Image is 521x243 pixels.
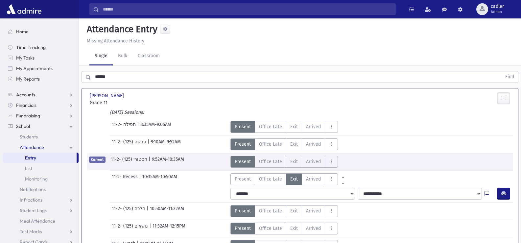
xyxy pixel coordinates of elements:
a: Financials [3,100,79,110]
span: Office Late [259,123,282,130]
a: My Appointments [3,63,79,74]
span: Present [235,225,251,232]
span: 11-2- נושאים (125) [112,223,149,234]
a: School [3,121,79,132]
span: 11-2- הלכה (125) [112,205,147,217]
div: AttTypes [230,156,338,168]
span: Arrived [306,158,321,165]
span: 9:10AM-9:52AM [151,138,181,150]
span: 9:52AM-10:35AM [152,156,184,168]
u: Missing Attendance History [87,38,144,44]
span: Exit [290,207,298,214]
span: List [25,165,32,171]
div: AttTypes [230,205,338,217]
span: Arrived [306,141,321,148]
span: Fundraising [16,113,40,119]
a: Bulk [113,47,132,65]
a: My Tasks [3,53,79,63]
span: Grade 11 [90,99,154,106]
a: Entry [3,153,77,163]
i: [DATE] Sessions: [110,109,144,115]
div: AttTypes [230,223,338,234]
span: 8:35AM-9:05AM [140,121,171,133]
span: Infractions [20,197,42,203]
span: Office Late [259,141,282,148]
span: | [149,223,153,234]
div: AttTypes [230,138,338,150]
span: Arrived [306,176,321,182]
span: | [147,205,150,217]
span: Admin [491,9,504,14]
a: Monitoring [3,174,79,184]
span: Test Marks [20,229,42,234]
a: Students [3,132,79,142]
div: AttTypes [230,173,348,185]
span: Present [235,176,251,182]
span: My Appointments [16,65,53,71]
span: Exit [290,141,298,148]
span: Exit [290,225,298,232]
span: Exit [290,123,298,130]
a: Fundraising [3,110,79,121]
span: Present [235,207,251,214]
img: AdmirePro [5,3,43,16]
a: Home [3,26,79,37]
a: Attendance [3,142,79,153]
span: Student Logs [20,207,47,213]
span: | [137,121,140,133]
span: Current [89,157,106,163]
span: Time Tracking [16,44,46,50]
a: All Later [338,179,348,184]
span: Attendance [20,144,44,150]
span: Meal Attendance [20,218,55,224]
a: Meal Attendance [3,216,79,226]
span: Office Late [259,158,282,165]
span: [PERSON_NAME] [90,92,125,99]
div: AttTypes [230,121,338,133]
a: List [3,163,79,174]
span: Present [235,141,251,148]
a: Classroom [132,47,165,65]
span: Present [235,123,251,130]
span: 11-2- תפילה [112,121,137,133]
span: Office Late [259,176,282,182]
span: Students [20,134,38,140]
span: cadler [491,4,504,9]
span: | [139,173,142,185]
a: Missing Attendance History [84,38,144,44]
span: 11:32AM-12:15PM [153,223,185,234]
span: School [16,123,30,129]
input: Search [99,3,395,15]
span: My Reports [16,76,40,82]
span: Exit [290,158,298,165]
a: Time Tracking [3,42,79,53]
span: 10:50AM-11:32AM [150,205,184,217]
span: Arrived [306,225,321,232]
span: 11-2- פרשה (125) [112,138,148,150]
span: 10:35AM-10:50AM [142,173,177,185]
span: Financials [16,102,36,108]
span: Entry [25,155,36,161]
a: All Prior [338,173,348,179]
a: Infractions [3,195,79,205]
span: Accounts [16,92,35,98]
a: Student Logs [3,205,79,216]
span: | [149,156,152,168]
span: Exit [290,176,298,182]
span: Office Late [259,225,282,232]
span: My Tasks [16,55,35,61]
h5: Attendance Entry [84,24,157,35]
span: Monitoring [25,176,48,182]
a: Accounts [3,89,79,100]
button: Find [501,71,518,83]
a: Single [89,47,113,65]
span: Notifications [20,186,46,192]
span: Arrived [306,207,321,214]
a: My Reports [3,74,79,84]
span: | [148,138,151,150]
span: Arrived [306,123,321,130]
span: Home [16,29,29,35]
span: Office Late [259,207,282,214]
span: 11-2- הסטורי (125) [111,156,149,168]
span: Present [235,158,251,165]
